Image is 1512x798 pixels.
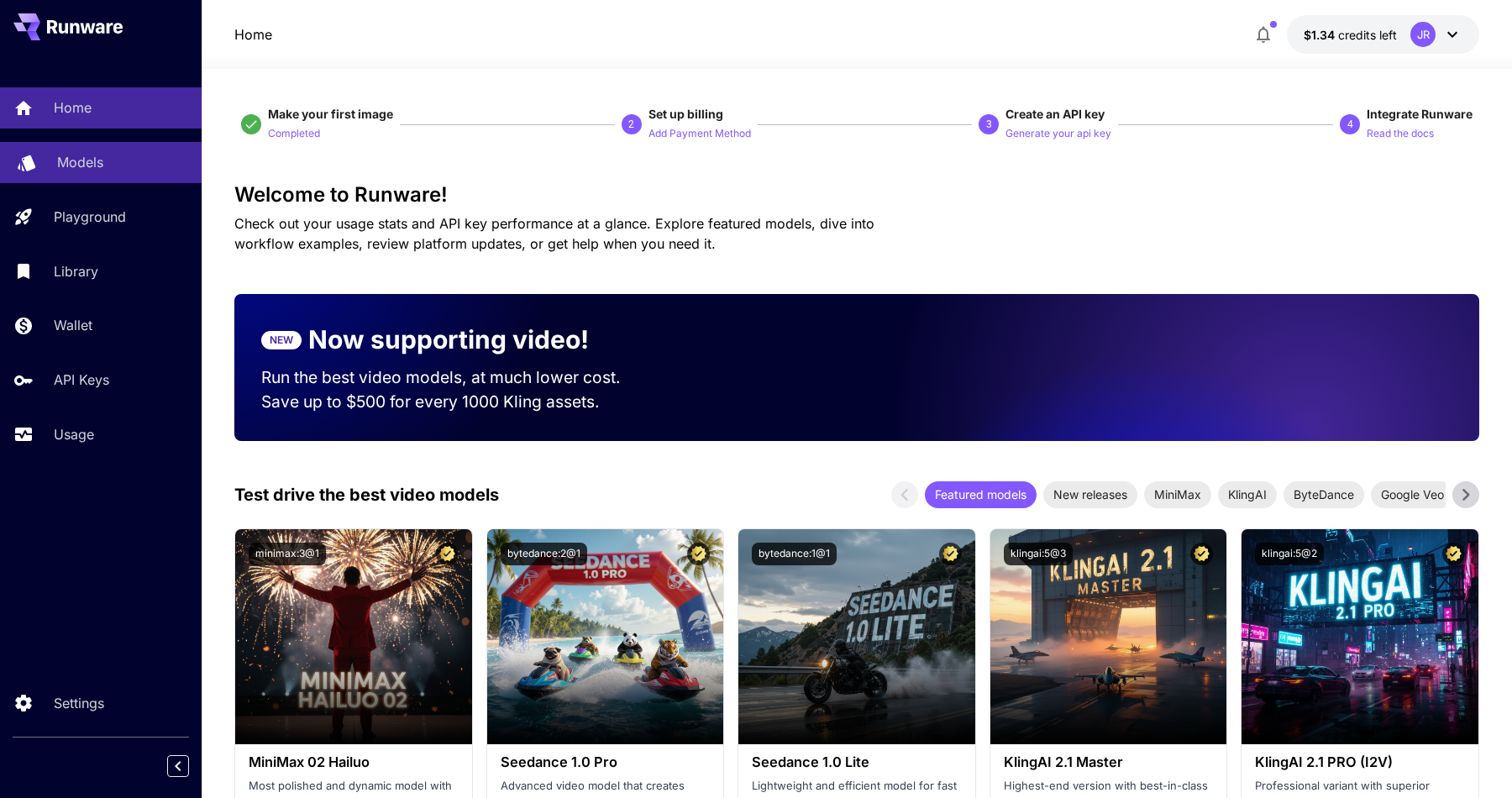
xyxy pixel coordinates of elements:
p: Read the docs [1367,126,1434,142]
h3: MiniMax 02 Hailuo [249,754,459,770]
h3: Welcome to Runware! [234,183,1479,207]
h3: Seedance 1.0 Lite [752,754,962,770]
button: Certified Model – Vetted for best performance and includes a commercial license. [1442,543,1465,565]
img: alt [1242,529,1478,744]
p: Image Inference [242,211,318,223]
p: ControlNet Preprocess [242,333,350,345]
p: Completed [268,126,320,142]
img: alt [487,529,724,744]
h3: KlingAI 2.1 Master [1004,754,1214,770]
span: ByteDance [1284,486,1364,503]
button: Collapse sidebar [167,755,189,777]
p: Now supporting video! [308,321,589,359]
p: Save up to $500 for every 1000 Kling assets. [261,390,653,414]
button: Add Payment Method [648,123,751,143]
div: $1.34172 [1304,26,1397,44]
p: Image Upscale [242,302,312,314]
span: $1.34 [1304,28,1338,42]
button: Generate your api key [1005,123,1111,143]
img: alt [235,529,472,744]
span: Make your first image [268,107,393,121]
button: bytedance:2@1 [501,543,587,565]
span: Featured models [925,486,1037,503]
h3: Seedance 1.0 Pro [501,754,711,770]
p: PhotoMaker [242,364,299,375]
p: Wallet [54,315,92,335]
p: Models [57,152,103,172]
p: Video Inference [242,241,317,253]
p: Background Removal [242,272,344,284]
span: Integrate Runware [1367,107,1473,121]
button: Completed [268,123,320,143]
button: bytedance:1@1 [752,543,837,565]
span: New releases [1043,486,1137,503]
button: Read the docs [1367,123,1434,143]
button: Certified Model – Vetted for best performance and includes a commercial license. [1190,543,1213,565]
button: klingai:5@3 [1004,543,1073,565]
p: 3 [986,117,992,132]
span: MiniMax [1144,486,1211,503]
button: minimax:3@1 [249,543,326,565]
span: Google Veo [1371,486,1454,503]
p: API Keys [54,370,109,390]
p: Add Payment Method [648,126,751,142]
div: MiniMax [1144,481,1211,508]
p: 2 [628,117,634,132]
button: Certified Model – Vetted for best performance and includes a commercial license. [436,543,459,565]
span: Check out your usage stats and API key performance at a glance. Explore featured models, dive int... [234,215,874,252]
div: ByteDance [1284,481,1364,508]
button: $1.34172JR [1287,15,1479,54]
button: Certified Model – Vetted for best performance and includes a commercial license. [939,543,962,565]
p: Run the best video models, at much lower cost. [261,365,653,390]
h3: KlingAI 2.1 PRO (I2V) [1255,754,1465,770]
div: Collapse sidebar [180,751,202,781]
div: KlingAI [1218,481,1277,508]
p: Generate your api key [1005,126,1111,142]
a: Home [234,24,272,45]
img: alt [990,529,1227,744]
span: credits left [1338,28,1397,42]
p: Usage [54,424,94,444]
p: Playground [54,207,126,227]
img: alt [738,529,975,744]
p: 4 [1347,117,1353,132]
span: KlingAI [1218,486,1277,503]
div: New releases [1043,481,1137,508]
span: Create an API key [1005,107,1105,121]
p: Home [54,97,92,118]
p: Test drive the best video models [234,482,499,507]
p: Settings [54,693,104,713]
button: klingai:5@2 [1255,543,1324,565]
p: Library [54,261,98,281]
div: JR [1410,22,1436,47]
span: Set up billing [648,107,723,121]
div: Google Veo [1371,481,1454,508]
button: Certified Model – Vetted for best performance and includes a commercial license. [687,543,710,565]
nav: breadcrumb [234,24,272,45]
div: Featured models [925,481,1037,508]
